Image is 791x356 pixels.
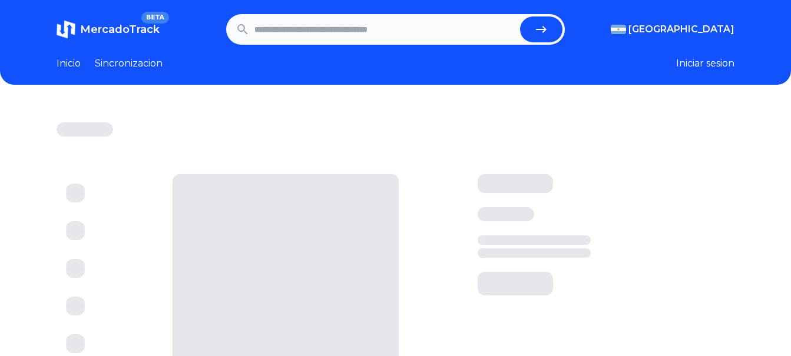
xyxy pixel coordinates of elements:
button: Iniciar sesion [676,56,734,71]
span: [GEOGRAPHIC_DATA] [628,22,734,36]
a: Inicio [57,56,81,71]
span: BETA [141,12,169,24]
a: Sincronizacion [95,56,163,71]
a: MercadoTrackBETA [57,20,160,39]
img: MercadoTrack [57,20,75,39]
span: MercadoTrack [80,23,160,36]
button: [GEOGRAPHIC_DATA] [611,22,734,36]
img: Argentina [611,25,626,34]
